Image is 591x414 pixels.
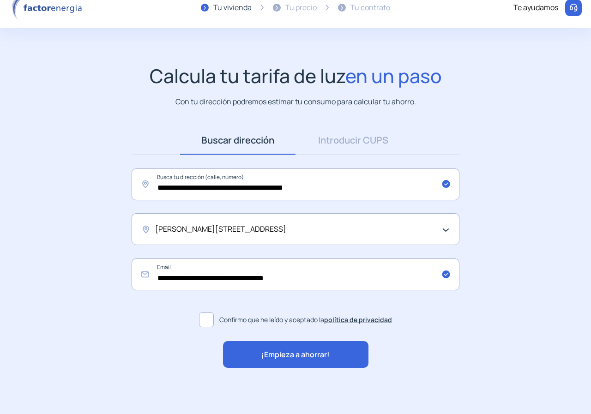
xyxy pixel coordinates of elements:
[324,315,392,324] a: política de privacidad
[295,126,411,155] a: Introducir CUPS
[219,315,392,325] span: Confirmo que he leído y aceptado la
[150,65,442,87] h1: Calcula tu tarifa de luz
[155,223,286,235] span: [PERSON_NAME][STREET_ADDRESS]
[175,96,416,108] p: Con tu dirección podremos estimar tu consumo para calcular tu ahorro.
[261,349,330,361] span: ¡Empieza a ahorrar!
[180,126,295,155] a: Buscar dirección
[345,63,442,89] span: en un paso
[569,3,578,12] img: llamar
[350,2,390,14] div: Tu contrato
[513,2,558,14] div: Te ayudamos
[213,2,252,14] div: Tu vivienda
[285,2,317,14] div: Tu precio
